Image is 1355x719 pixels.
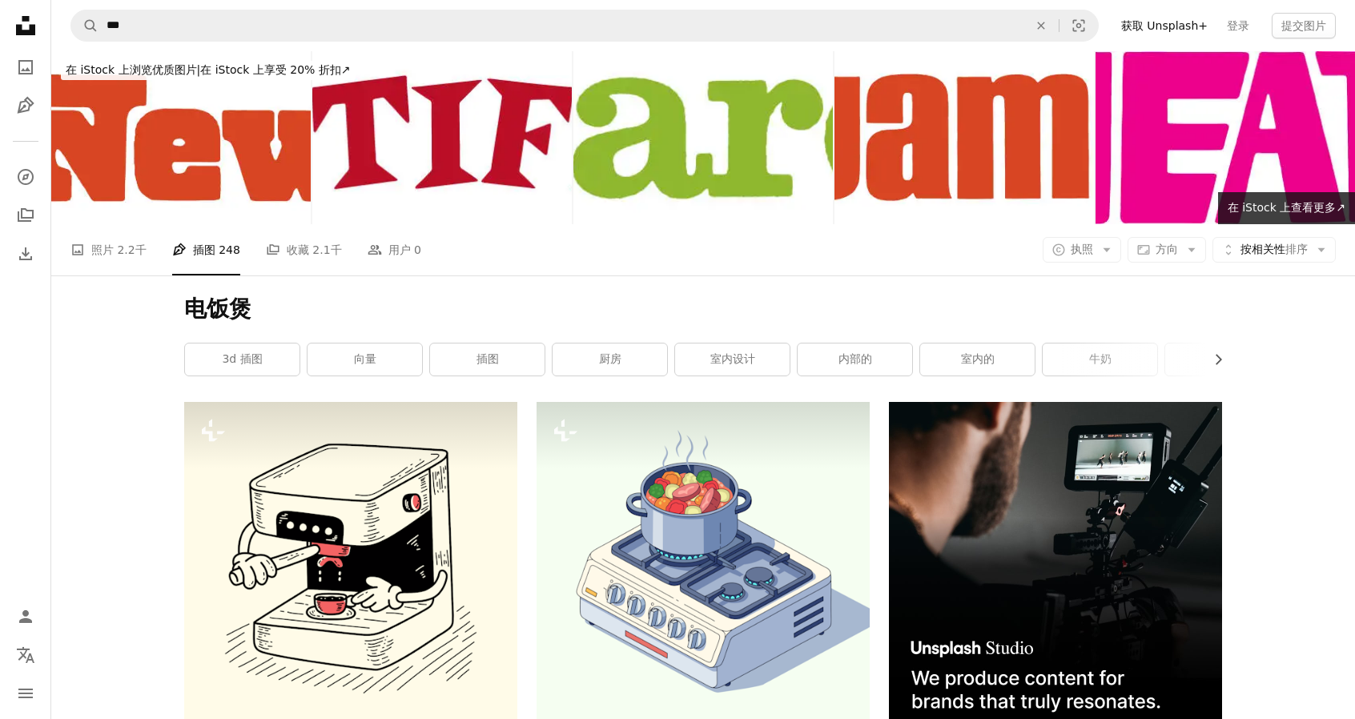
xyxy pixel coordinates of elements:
font: 牛奶 [1089,352,1112,365]
img: 僵硬的 [312,51,572,224]
font: 获取 Unsplash+ [1121,19,1208,32]
font: 3d 插图 [222,352,262,365]
font: 排序 [1285,243,1308,255]
a: 照片 [10,51,42,83]
font: 0 [414,243,421,256]
a: 牛奶 [1043,343,1157,376]
a: 厨房 [553,343,667,376]
button: 执照 [1043,237,1121,263]
a: 在 iStock 上查看更多↗ [1218,192,1355,224]
a: 下载历史记录 [10,238,42,270]
a: 探索 [10,161,42,193]
a: 获取 Unsplash+ [1112,13,1217,38]
font: 在 iStock 上浏览优质图片 [66,63,197,76]
form: 在全站范围内查找视觉效果 [70,10,1099,42]
font: ↗ [341,63,351,76]
a: 用户 0 [368,224,421,275]
font: 2.1千 [312,243,341,256]
font: 插图 [476,352,499,365]
font: 按相关性 [1240,243,1285,255]
font: 收藏 [287,243,309,256]
button: 语言 [10,639,42,671]
font: 室内设计 [710,352,755,365]
a: 插图 [10,90,42,122]
a: 咖啡机和一杯咖啡的图画 [184,560,517,575]
font: 厨房 [599,352,621,365]
button: 搜索 Unsplash [71,10,99,41]
a: 内部的 [798,343,912,376]
font: 执照 [1071,243,1093,255]
font: 提交图片 [1281,19,1326,32]
font: 照片 [91,243,114,256]
button: 菜单 [10,677,42,709]
a: 室内设计 [675,343,790,376]
a: 饮料 [1165,343,1280,376]
font: 内部的 [838,352,872,365]
font: 向量 [354,352,376,365]
a: 室内的 [920,343,1035,376]
button: 视觉搜索 [1059,10,1098,41]
a: 照片 2.2千 [70,224,147,275]
a: 收藏 [10,199,42,231]
font: ↗ [1336,201,1345,214]
font: | [197,63,201,76]
button: 提交图片 [1272,13,1336,38]
a: 在 iStock 上浏览优质图片|在 iStock 上享受 20% 折扣↗ [51,51,365,90]
button: 方向 [1128,237,1206,263]
a: 收藏 2.1千 [266,224,342,275]
font: 用户 [388,243,411,256]
img: 果酱！ [834,51,1094,224]
button: 清除 [1023,10,1059,41]
img: 新的 [51,51,311,224]
font: 登录 [1227,19,1249,32]
a: 向量 [308,343,422,376]
font: 电饭煲 [184,295,251,322]
font: 在 iStock 上享受 20% 折扣 [200,63,341,76]
button: 向右滚动列表 [1204,343,1222,376]
img: 年 [1096,51,1355,224]
button: 按相关性排序 [1212,237,1336,263]
a: 插图 [430,343,545,376]
font: 室内的 [961,352,995,365]
font: 在 iStock 上查看更多 [1228,201,1337,214]
a: 登录 [1217,13,1259,38]
a: 3d 插图 [185,343,300,376]
a: 在燃气灶上的锅里煮炖菜 [537,560,870,575]
font: 2.2千 [117,243,146,256]
img: 稀有的 [573,51,833,224]
a: 登录 / 注册 [10,601,42,633]
font: 方向 [1156,243,1178,255]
